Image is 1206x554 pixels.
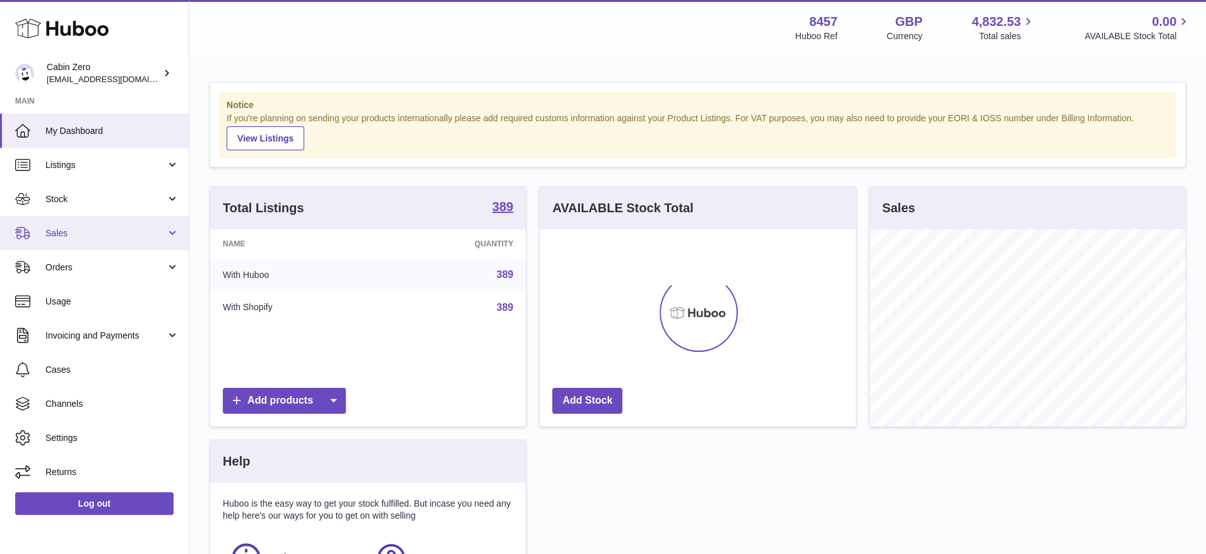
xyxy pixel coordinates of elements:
div: Cabin Zero [47,61,160,85]
th: Name [210,229,381,258]
h3: AVAILABLE Stock Total [552,200,693,217]
span: Total sales [979,30,1035,42]
a: 389 [497,302,514,313]
div: If you're planning on sending your products internationally please add required customs informati... [227,112,1169,150]
span: [EMAIL_ADDRESS][DOMAIN_NAME] [47,74,186,84]
strong: 8457 [809,13,837,30]
span: Returns [45,466,179,478]
div: Huboo Ref [795,30,837,42]
span: Listings [45,159,166,171]
span: Orders [45,262,166,274]
th: Quantity [381,229,526,258]
span: Invoicing and Payments [45,330,166,342]
a: 4,832.53 Total sales [972,13,1036,42]
p: Huboo is the easy way to get your stock fulfilled. But incase you need any help here's our ways f... [223,498,513,522]
span: Sales [45,227,166,239]
span: Stock [45,193,166,205]
div: Currency [887,30,923,42]
h3: Help [223,453,250,470]
h3: Sales [882,200,915,217]
a: 389 [492,200,513,215]
span: Usage [45,296,179,308]
span: 0.00 [1152,13,1176,30]
span: My Dashboard [45,125,179,137]
span: 4,832.53 [972,13,1021,30]
h3: Total Listings [223,200,304,217]
a: Add products [223,388,346,414]
a: Log out [15,492,174,515]
td: With Huboo [210,258,381,291]
span: Channels [45,398,179,410]
td: With Shopify [210,291,381,324]
strong: GBP [895,13,922,30]
strong: Notice [227,99,1169,111]
img: huboo@cabinzero.com [15,64,34,83]
strong: 389 [492,200,513,213]
a: 0.00 AVAILABLE Stock Total [1084,13,1191,42]
a: Add Stock [552,388,622,414]
span: AVAILABLE Stock Total [1084,30,1191,42]
a: 389 [497,269,514,280]
a: View Listings [227,126,304,150]
span: Settings [45,432,179,444]
span: Cases [45,364,179,376]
